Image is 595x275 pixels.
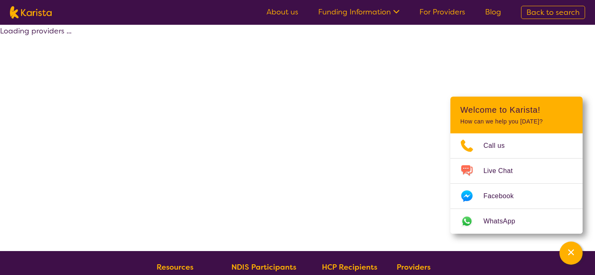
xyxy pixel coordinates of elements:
a: For Providers [419,7,465,17]
span: Back to search [526,7,580,17]
b: NDIS Participants [231,262,296,272]
a: Back to search [521,6,585,19]
b: Providers [397,262,431,272]
h2: Welcome to Karista! [460,105,573,115]
div: Channel Menu [450,97,583,234]
a: Web link opens in a new tab. [450,209,583,234]
a: Funding Information [318,7,400,17]
span: Call us [483,140,515,152]
span: WhatsApp [483,215,525,228]
b: Resources [157,262,193,272]
span: Live Chat [483,165,523,177]
p: How can we help you [DATE]? [460,118,573,125]
img: Karista logo [10,6,52,19]
a: Blog [485,7,501,17]
button: Channel Menu [559,242,583,265]
a: About us [267,7,298,17]
ul: Choose channel [450,133,583,234]
span: Facebook [483,190,524,202]
b: HCP Recipients [322,262,377,272]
